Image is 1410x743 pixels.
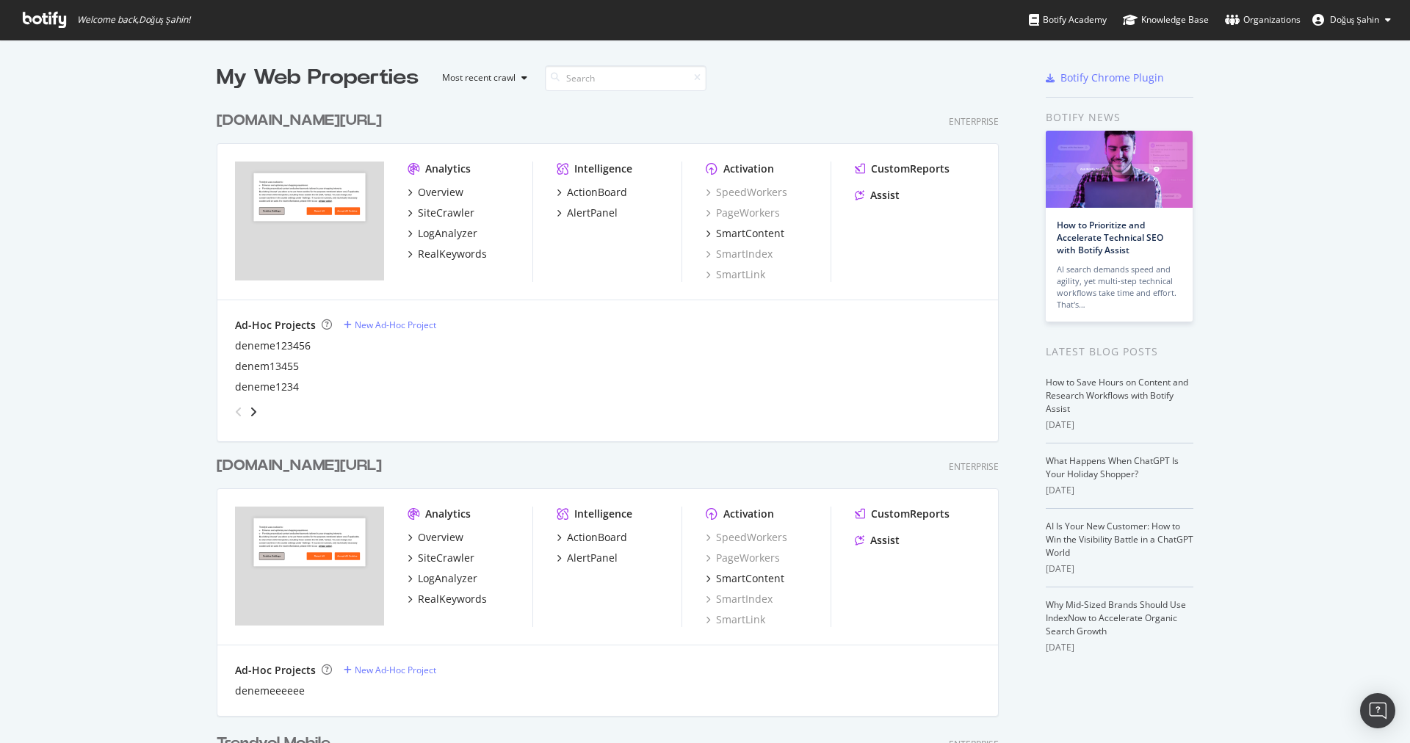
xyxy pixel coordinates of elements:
[855,188,900,203] a: Assist
[716,571,784,586] div: SmartContent
[557,551,618,565] a: AlertPanel
[716,226,784,241] div: SmartContent
[1046,131,1193,208] img: How to Prioritize and Accelerate Technical SEO with Botify Assist
[1060,70,1164,85] div: Botify Chrome Plugin
[574,162,632,176] div: Intelligence
[355,319,436,331] div: New Ad-Hoc Project
[235,338,311,353] a: deneme123456
[567,551,618,565] div: AlertPanel
[1046,641,1193,654] div: [DATE]
[235,359,299,374] a: denem13455
[217,63,419,93] div: My Web Properties
[1046,562,1193,576] div: [DATE]
[1046,418,1193,432] div: [DATE]
[229,400,248,424] div: angle-left
[574,507,632,521] div: Intelligence
[870,533,900,548] div: Assist
[855,507,950,521] a: CustomReports
[706,247,773,261] a: SmartIndex
[418,226,477,241] div: LogAnalyzer
[1301,8,1403,32] button: Doğuş Şahin
[1046,454,1179,480] a: What Happens When ChatGPT Is Your Holiday Shopper?
[1057,219,1163,256] a: How to Prioritize and Accelerate Technical SEO with Botify Assist
[1057,264,1182,311] div: AI search demands speed and agility, yet multi-step technical workflows take time and effort. Tha...
[949,115,999,128] div: Enterprise
[706,226,784,241] a: SmartContent
[545,65,706,91] input: Search
[217,455,388,476] a: [DOMAIN_NAME][URL]
[567,185,627,200] div: ActionBoard
[1360,693,1395,728] div: Open Intercom Messenger
[706,206,780,220] a: PageWorkers
[723,162,774,176] div: Activation
[217,110,382,131] div: [DOMAIN_NAME][URL]
[1123,12,1209,27] div: Knowledge Base
[1046,109,1193,126] div: Botify news
[557,185,627,200] a: ActionBoard
[706,551,780,565] div: PageWorkers
[355,664,436,676] div: New Ad-Hoc Project
[1046,520,1193,559] a: AI Is Your New Customer: How to Win the Visibility Battle in a ChatGPT World
[706,612,765,627] a: SmartLink
[706,592,773,606] a: SmartIndex
[418,571,477,586] div: LogAnalyzer
[949,460,999,473] div: Enterprise
[855,162,950,176] a: CustomReports
[723,507,774,521] div: Activation
[1225,12,1301,27] div: Organizations
[706,267,765,282] a: SmartLink
[418,530,463,545] div: Overview
[1046,484,1193,497] div: [DATE]
[855,533,900,548] a: Assist
[217,455,382,476] div: [DOMAIN_NAME][URL]
[425,162,471,176] div: Analytics
[871,507,950,521] div: CustomReports
[408,592,487,606] a: RealKeywords
[408,530,463,545] a: Overview
[557,530,627,545] a: ActionBoard
[235,162,384,280] img: trendyol.com/en
[1046,344,1193,360] div: Latest Blog Posts
[567,530,627,545] div: ActionBoard
[217,110,388,131] a: [DOMAIN_NAME][URL]
[235,684,305,698] a: denemeeeeee
[1046,598,1186,637] a: Why Mid-Sized Brands Should Use IndexNow to Accelerate Organic Search Growth
[408,551,474,565] a: SiteCrawler
[557,206,618,220] a: AlertPanel
[1029,12,1107,27] div: Botify Academy
[567,206,618,220] div: AlertPanel
[1046,70,1164,85] a: Botify Chrome Plugin
[408,206,474,220] a: SiteCrawler
[1330,13,1379,26] span: Doğuş Şahin
[235,507,384,626] img: trendyol.com/ro
[408,247,487,261] a: RealKeywords
[248,405,258,419] div: angle-right
[344,319,436,331] a: New Ad-Hoc Project
[706,571,784,586] a: SmartContent
[430,66,533,90] button: Most recent crawl
[871,162,950,176] div: CustomReports
[425,507,471,521] div: Analytics
[418,247,487,261] div: RealKeywords
[408,571,477,586] a: LogAnalyzer
[408,185,463,200] a: Overview
[408,226,477,241] a: LogAnalyzer
[706,530,787,545] a: SpeedWorkers
[706,185,787,200] a: SpeedWorkers
[418,185,463,200] div: Overview
[235,663,316,678] div: Ad-Hoc Projects
[442,73,516,82] div: Most recent crawl
[1046,376,1188,415] a: How to Save Hours on Content and Research Workflows with Botify Assist
[870,188,900,203] div: Assist
[235,380,299,394] div: deneme1234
